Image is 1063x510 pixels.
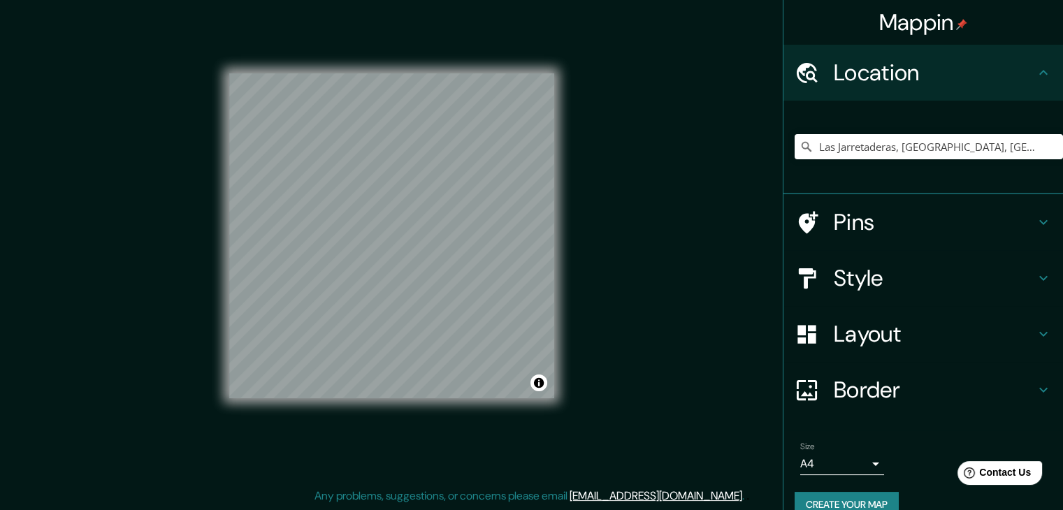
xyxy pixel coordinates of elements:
div: Border [783,362,1063,418]
iframe: Help widget launcher [939,456,1048,495]
label: Size [800,441,815,453]
div: Pins [783,194,1063,250]
h4: Mappin [879,8,968,36]
h4: Border [834,376,1035,404]
h4: Location [834,59,1035,87]
div: A4 [800,453,884,475]
input: Pick your city or area [795,134,1063,159]
p: Any problems, suggestions, or concerns please email . [314,488,744,504]
div: Layout [783,306,1063,362]
a: [EMAIL_ADDRESS][DOMAIN_NAME] [570,488,742,503]
div: . [744,488,746,504]
img: pin-icon.png [956,19,967,30]
h4: Layout [834,320,1035,348]
div: Location [783,45,1063,101]
div: . [746,488,749,504]
h4: Style [834,264,1035,292]
button: Toggle attribution [530,374,547,391]
h4: Pins [834,208,1035,236]
div: Style [783,250,1063,306]
canvas: Map [229,73,554,398]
